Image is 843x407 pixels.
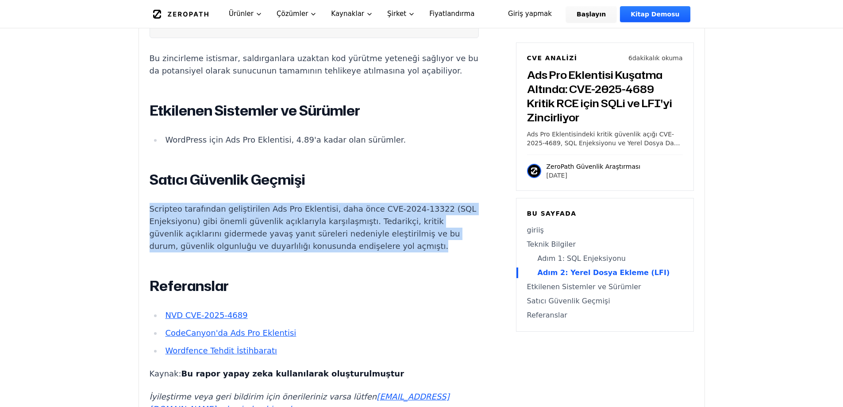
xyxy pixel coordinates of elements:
[165,346,277,355] a: Wordfence Tehdit İstihbaratı
[165,310,247,320] a: NVD CVE-2025-4689
[527,239,683,250] a: Teknik Bilgiler
[181,369,404,378] font: Bu rapor yapay zeka kullanılarak oluşturulmuştur
[527,226,544,234] font: giriiş
[527,67,672,125] font: Ads Pro Eklentisi Kuşatma Altında: CVE-2025-4689 Kritik RCE için SQLi ve LFI'yi Zincirliyor
[150,170,305,189] font: Satıcı Güvenlik Geçmişi
[527,253,683,264] a: Adım 1: SQL Enjeksiyonu
[527,297,610,305] font: Satıcı Güvenlik Geçmişi
[429,10,474,18] font: Fiyatlandırma
[150,54,478,75] font: Bu zincirleme istismar, saldırganlara uzaktan kod yürütme yeteneği sağlıyor ve bu da potansiyel o...
[497,6,562,22] a: Giriş yapmak
[527,131,681,173] font: Ads Pro Eklentisindeki kritik güvenlik açığı CVE-2025-4689, SQL Enjeksiyonu ve Yerel Dosya Dahil ...
[527,296,683,306] a: Satıcı Güvenlik Geçmişi
[527,267,683,278] a: Adım 2: Yerel Dosya Ekleme (LFI)
[527,283,641,291] font: Etkilenen Sistemler ve Sürümler
[527,311,567,319] font: Referanslar
[508,10,552,18] font: Giriş yapmak
[547,172,567,179] font: [DATE]
[387,10,406,18] font: Şirket
[150,101,360,120] font: Etkilenen Sistemler ve Sürümler
[150,276,229,295] font: Referanslar
[631,11,679,18] font: Kitap Demosu
[229,10,254,18] font: Ürünler
[577,11,606,18] font: Başlayın
[527,164,541,178] img: ZeroPath Güvenlik Araştırması
[632,54,683,62] font: dakikalık okuma
[527,54,577,62] font: CVE Analizi
[150,204,477,251] font: Scripteo tarafından geliştirilen Ads Pro Eklentisi, daha önce CVE-2024-13322 (SQL Enjeksiyonu) gi...
[620,6,690,22] a: Kitap Demosu
[538,268,670,277] font: Adım 2: Yerel Dosya Ekleme (LFI)
[331,10,364,18] font: Kaynaklar
[527,240,576,248] font: Teknik Bilgiler
[150,392,377,401] font: İyileştirme veya geri bildirim için önerileriniz varsa lütfen
[165,135,406,144] font: WordPress için Ads Pro Eklentisi, 4.89'a kadar olan sürümler.
[527,225,683,236] a: giriiş
[566,6,616,22] a: Başlayın
[277,10,308,18] font: Çözümler
[538,254,626,263] font: Adım 1: SQL Enjeksiyonu
[547,163,641,170] font: ZeroPath Güvenlik Araştırması
[165,328,296,337] a: CodeCanyon'da Ads Pro Eklentisi
[527,282,683,292] a: Etkilenen Sistemler ve Sürümler
[150,369,181,378] font: Kaynak:
[527,310,683,321] a: Referanslar
[527,210,577,217] font: Bu sayfada
[628,54,632,62] font: 6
